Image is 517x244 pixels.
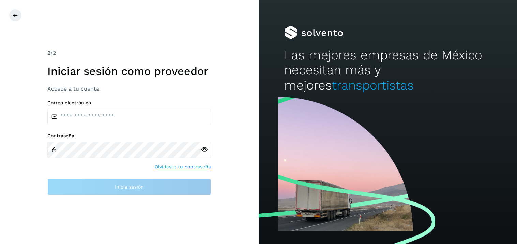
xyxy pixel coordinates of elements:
[115,184,144,189] span: Inicia sesión
[155,163,211,170] a: Olvidaste tu contraseña
[47,100,211,106] label: Correo electrónico
[332,78,414,93] span: transportistas
[47,85,211,92] h3: Accede a tu cuenta
[47,49,211,57] div: /2
[284,48,491,93] h2: Las mejores empresas de México necesitan más y mejores
[47,50,50,56] span: 2
[47,65,211,78] h1: Iniciar sesión como proveedor
[47,179,211,195] button: Inicia sesión
[47,133,211,139] label: Contraseña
